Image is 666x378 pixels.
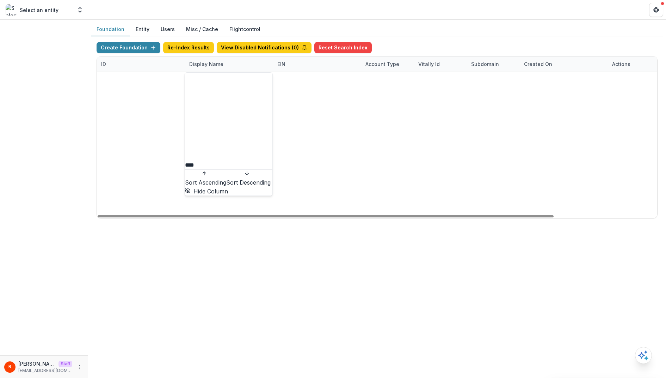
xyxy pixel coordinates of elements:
[185,187,228,196] button: Hide Column
[18,367,72,374] p: [EMAIL_ADDRESS][DOMAIN_NAME]
[97,42,160,53] button: Create Foundation
[467,56,520,72] div: Subdomain
[185,56,273,72] div: Display Name
[414,56,467,72] div: Vitally Id
[635,347,652,364] button: Open AI Assistant
[20,6,58,14] p: Select an entity
[520,56,608,72] div: Created on
[185,60,228,68] div: Display Name
[185,170,226,187] button: Sort Ascending
[314,42,372,53] button: Reset Search Index
[185,179,226,186] span: Sort Ascending
[273,60,290,68] div: EIN
[229,25,260,33] a: Flightcontrol
[226,170,271,187] button: Sort Descending
[8,365,11,369] div: Raj
[467,60,503,68] div: Subdomain
[217,42,312,53] button: View Disabled Notifications (0)
[180,23,224,36] button: Misc / Cache
[97,56,185,72] div: ID
[273,56,361,72] div: EIN
[361,56,414,72] div: Account Type
[6,4,17,16] img: Select an entity
[130,23,155,36] button: Entity
[75,3,85,17] button: Open entity switcher
[649,3,663,17] button: Get Help
[361,60,403,68] div: Account Type
[608,60,635,68] div: Actions
[97,60,110,68] div: ID
[163,42,214,53] button: Re-Index Results
[58,361,72,367] p: Staff
[91,23,130,36] button: Foundation
[414,60,444,68] div: Vitally Id
[18,360,56,367] p: [PERSON_NAME]
[226,179,271,186] span: Sort Descending
[520,60,556,68] div: Created on
[155,23,180,36] button: Users
[75,363,84,371] button: More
